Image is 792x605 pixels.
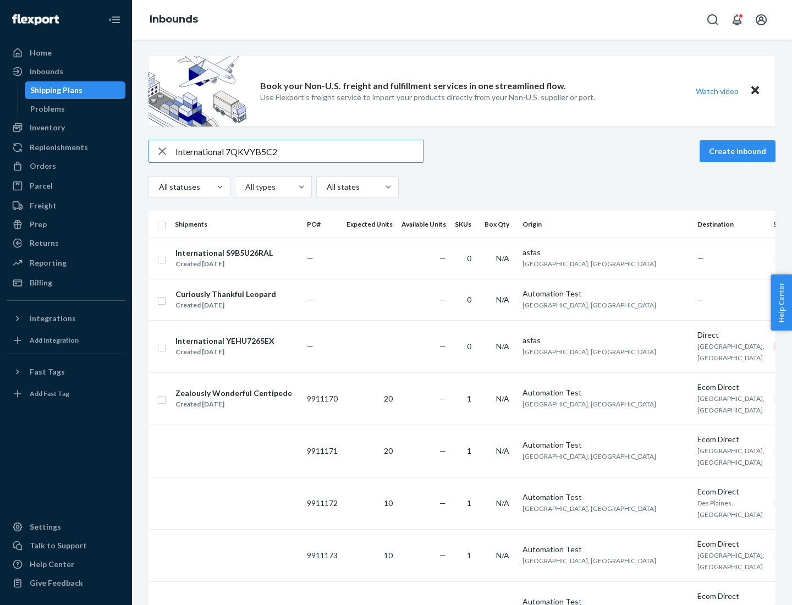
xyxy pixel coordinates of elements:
[697,551,765,571] span: [GEOGRAPHIC_DATA], [GEOGRAPHIC_DATA]
[307,295,313,304] span: —
[103,9,125,31] button: Close Navigation
[30,142,88,153] div: Replenishments
[467,254,471,263] span: 0
[522,247,689,258] div: asfas
[30,521,61,532] div: Settings
[439,498,446,508] span: —
[522,288,689,299] div: Automation Test
[450,211,480,238] th: SKUs
[467,394,471,403] span: 1
[175,300,276,311] div: Created [DATE]
[496,551,509,560] span: N/A
[30,85,82,96] div: Shipping Plans
[30,180,53,191] div: Parcel
[175,289,276,300] div: Curiously Thankful Leopard
[175,388,292,399] div: Zealously Wonderful Centipede
[30,389,69,398] div: Add Fast Tag
[697,486,765,497] div: Ecom Direct
[522,544,689,555] div: Automation Test
[518,211,693,238] th: Origin
[326,182,327,193] input: All states
[30,161,56,172] div: Orders
[771,274,792,331] button: Help Center
[12,14,59,25] img: Flexport logo
[302,372,342,425] td: 9911170
[384,498,393,508] span: 10
[697,329,765,340] div: Direct
[397,211,450,238] th: Available Units
[522,387,689,398] div: Automation Test
[439,551,446,560] span: —
[496,342,509,351] span: N/A
[522,348,656,356] span: [GEOGRAPHIC_DATA], [GEOGRAPHIC_DATA]
[7,385,125,403] a: Add Fast Tag
[7,177,125,195] a: Parcel
[522,301,656,309] span: [GEOGRAPHIC_DATA], [GEOGRAPHIC_DATA]
[7,197,125,215] a: Freight
[7,310,125,327] button: Integrations
[7,254,125,272] a: Reporting
[7,139,125,156] a: Replenishments
[522,557,656,565] span: [GEOGRAPHIC_DATA], [GEOGRAPHIC_DATA]
[7,119,125,136] a: Inventory
[30,103,65,114] div: Problems
[175,140,423,162] input: Search inbounds by name, destination, msku...
[522,335,689,346] div: asfas
[467,446,471,455] span: 1
[30,277,52,288] div: Billing
[307,254,313,263] span: —
[7,157,125,175] a: Orders
[7,363,125,381] button: Fast Tags
[439,254,446,263] span: —
[467,551,471,560] span: 1
[7,537,125,554] a: Talk to Support
[30,540,87,551] div: Talk to Support
[384,394,393,403] span: 20
[689,83,746,99] button: Watch video
[522,504,656,513] span: [GEOGRAPHIC_DATA], [GEOGRAPHIC_DATA]
[697,434,765,445] div: Ecom Direct
[7,234,125,252] a: Returns
[496,446,509,455] span: N/A
[496,295,509,304] span: N/A
[384,446,393,455] span: 20
[158,182,159,193] input: All statuses
[697,538,765,549] div: Ecom Direct
[700,140,776,162] button: Create inbound
[750,9,772,31] button: Open account menu
[302,529,342,581] td: 9911173
[726,9,748,31] button: Open notifications
[7,274,125,291] a: Billing
[697,499,763,519] span: Des Plaines, [GEOGRAPHIC_DATA]
[522,400,656,408] span: [GEOGRAPHIC_DATA], [GEOGRAPHIC_DATA]
[7,44,125,62] a: Home
[30,366,65,377] div: Fast Tags
[439,295,446,304] span: —
[522,452,656,460] span: [GEOGRAPHIC_DATA], [GEOGRAPHIC_DATA]
[170,211,302,238] th: Shipments
[7,216,125,233] a: Prep
[30,47,52,58] div: Home
[697,382,765,393] div: Ecom Direct
[7,63,125,80] a: Inbounds
[702,9,724,31] button: Open Search Box
[697,447,765,466] span: [GEOGRAPHIC_DATA], [GEOGRAPHIC_DATA]
[260,80,566,92] p: Book your Non-U.S. freight and fulfillment services in one streamlined flow.
[748,83,762,99] button: Close
[30,219,47,230] div: Prep
[302,211,342,238] th: PO#
[175,346,274,358] div: Created [DATE]
[693,211,769,238] th: Destination
[30,66,63,77] div: Inbounds
[7,518,125,536] a: Settings
[175,248,273,258] div: International S9B5U26RAL
[496,498,509,508] span: N/A
[175,335,274,346] div: International YEHU7265EX
[697,394,765,414] span: [GEOGRAPHIC_DATA], [GEOGRAPHIC_DATA]
[302,425,342,477] td: 9911171
[342,211,397,238] th: Expected Units
[30,122,65,133] div: Inventory
[522,260,656,268] span: [GEOGRAPHIC_DATA], [GEOGRAPHIC_DATA]
[467,295,471,304] span: 0
[175,399,292,410] div: Created [DATE]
